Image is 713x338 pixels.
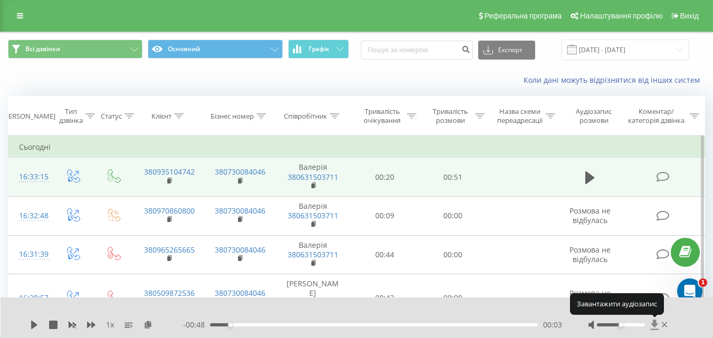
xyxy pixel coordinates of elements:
[25,45,60,53] span: Всі дзвінки
[144,206,195,216] a: 380970860800
[478,41,535,60] button: Експорт
[215,288,265,298] a: 380730084046
[625,107,687,125] div: Коментар/категорія дзвінка
[101,112,122,121] div: Статус
[183,320,210,330] span: - 00:48
[580,12,662,20] span: Налаштування профілю
[144,288,195,298] a: 380509872536
[275,274,351,323] td: [PERSON_NAME]
[275,158,351,197] td: Валерія
[699,278,707,287] span: 1
[419,274,487,323] td: 00:00
[351,274,419,323] td: 00:42
[215,206,265,216] a: 380730084046
[569,288,611,307] span: Розмова не відбулась
[275,196,351,235] td: Валерія
[361,41,473,60] input: Пошук за номером
[59,107,83,125] div: Тип дзвінка
[8,137,705,158] td: Сьогодні
[680,12,699,20] span: Вихід
[215,245,265,255] a: 380730084046
[148,40,282,59] button: Основний
[570,293,664,314] div: Завантажити аудіозапис
[419,196,487,235] td: 00:00
[144,245,195,255] a: 380965265665
[677,278,702,304] iframe: Intercom live chat
[309,45,329,53] span: Графік
[19,167,41,187] div: 16:33:15
[619,323,623,327] div: Accessibility label
[419,158,487,197] td: 00:51
[288,249,338,259] a: 380631503711
[569,245,611,264] span: Розмова не відбулась
[8,40,142,59] button: Всі дзвінки
[360,107,404,125] div: Тривалість очікування
[288,40,349,59] button: Графік
[429,107,472,125] div: Тривалість розмови
[569,206,611,225] span: Розмова не відбулась
[19,288,41,308] div: 16:28:57
[275,235,351,274] td: Валерія
[351,196,419,235] td: 00:09
[524,75,705,85] a: Коли дані можуть відрізнятися вiд інших систем
[106,320,114,330] span: 1 x
[288,210,338,220] a: 380631503711
[497,107,543,125] div: Назва схеми переадресації
[19,244,41,265] div: 16:31:39
[151,112,172,121] div: Клієнт
[211,112,254,121] div: Бізнес номер
[284,112,327,121] div: Співробітник
[351,158,419,197] td: 00:20
[351,235,419,274] td: 00:44
[419,235,487,274] td: 00:00
[484,12,562,20] span: Реферальна програма
[567,107,621,125] div: Аудіозапис розмови
[2,112,55,121] div: [PERSON_NAME]
[215,167,265,177] a: 380730084046
[543,320,562,330] span: 00:03
[228,323,232,327] div: Accessibility label
[19,206,41,226] div: 16:32:48
[144,167,195,177] a: 380935104742
[288,172,338,182] a: 380631503711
